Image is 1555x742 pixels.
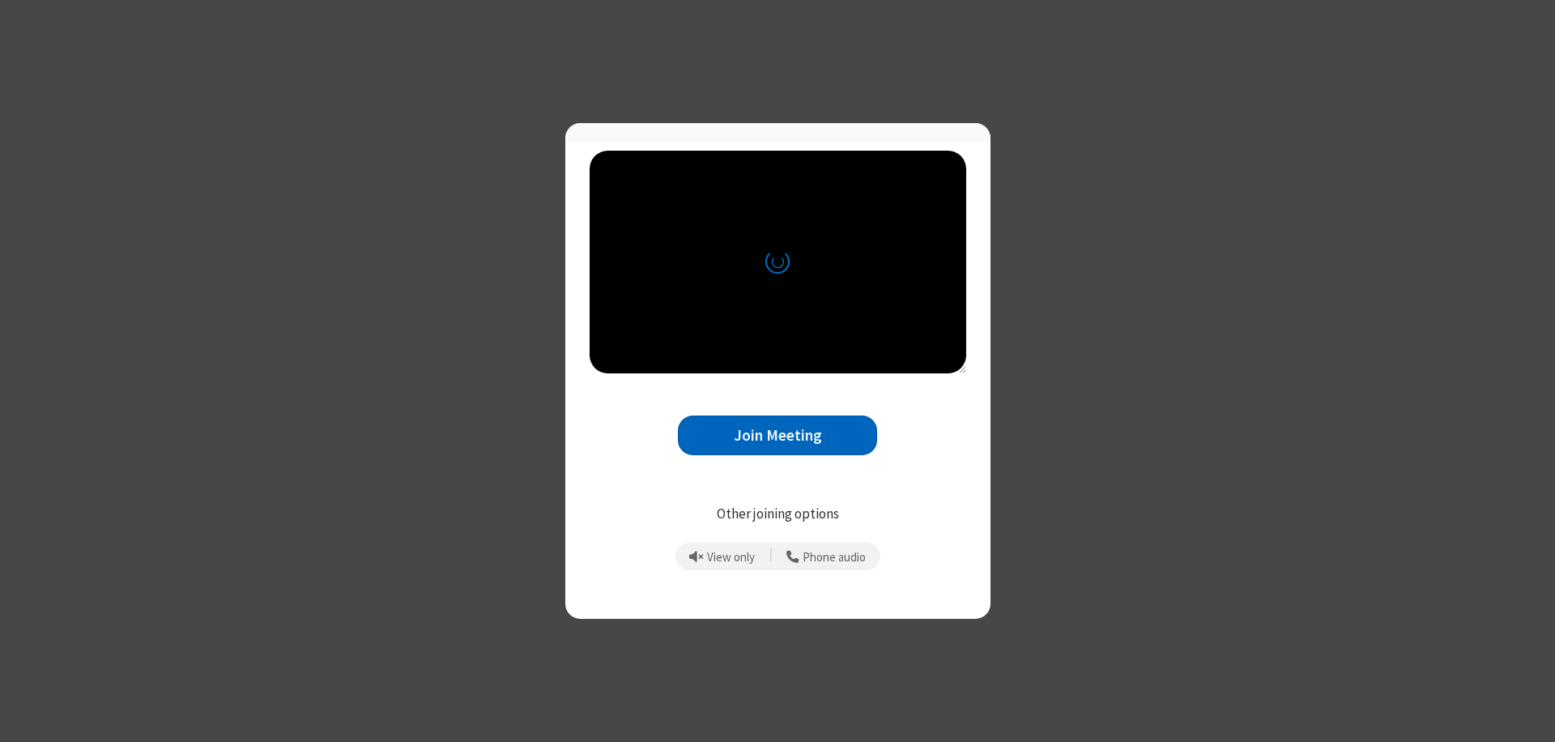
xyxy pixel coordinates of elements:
[769,545,773,568] span: |
[781,543,872,570] button: Use your phone for mic and speaker while you view the meeting on this device.
[590,504,966,525] p: Other joining options
[684,543,761,570] button: Prevent echo when there is already an active mic and speaker in the room.
[803,551,866,565] span: Phone audio
[678,416,877,455] button: Join Meeting
[707,551,755,565] span: View only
